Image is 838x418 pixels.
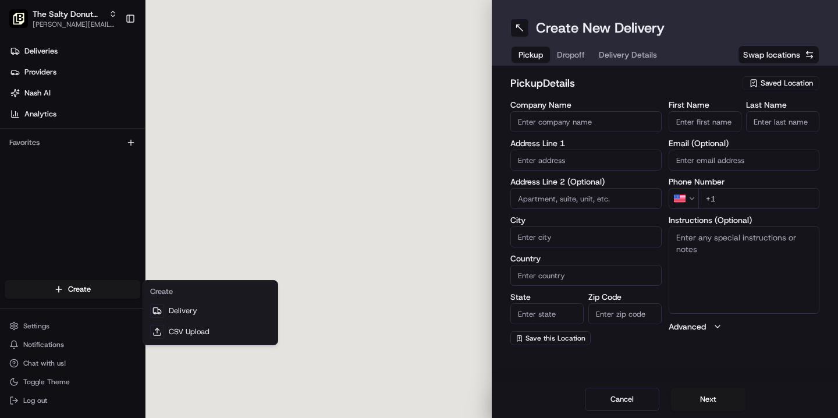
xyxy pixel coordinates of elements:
h1: Create New Delivery [536,19,665,37]
input: Enter last name [746,111,819,132]
span: The Salty Donut ([PERSON_NAME]) [33,8,104,20]
img: 1736555255976-a54dd68f-1ca7-489b-9aae-adbdc363a1c4 [12,111,33,132]
input: Clear [30,75,192,87]
label: City [510,216,662,224]
span: Dropoff [557,49,585,61]
span: Pickup [519,49,543,61]
p: Welcome 👋 [12,47,212,65]
img: The Salty Donut (Tennyson) [9,9,28,28]
div: Start new chat [40,111,191,123]
h2: pickup Details [510,75,736,91]
input: Enter city [510,226,662,247]
span: Swap locations [743,49,800,61]
span: Notifications [23,340,64,349]
a: CSV Upload [145,321,275,342]
label: Zip Code [588,293,662,301]
span: Deliveries [24,46,58,56]
input: Enter country [510,265,662,286]
img: Nash [12,12,35,35]
label: Company Name [510,101,662,109]
span: Create [68,284,91,295]
label: First Name [669,101,742,109]
span: Save this Location [525,334,585,343]
span: Delivery Details [599,49,657,61]
span: Settings [23,321,49,331]
div: We're available if you need us! [40,123,147,132]
span: Knowledge Base [23,169,89,180]
span: Analytics [24,109,56,119]
label: Instructions (Optional) [669,216,820,224]
a: Delivery [145,300,275,321]
input: Enter first name [669,111,742,132]
input: Enter state [510,303,584,324]
input: Enter zip code [588,303,662,324]
input: Enter phone number [698,188,820,209]
input: Enter address [510,150,662,171]
label: Address Line 1 [510,139,662,147]
span: Log out [23,396,47,405]
button: Cancel [585,388,659,411]
span: API Documentation [110,169,187,180]
div: Create [145,283,275,300]
div: 💻 [98,170,108,179]
input: Enter email address [669,150,820,171]
button: Next [671,388,745,411]
span: Chat with us! [23,359,66,368]
input: Enter company name [510,111,662,132]
div: 📗 [12,170,21,179]
label: State [510,293,584,301]
span: [PERSON_NAME][EMAIL_ADDRESS][DOMAIN_NAME] [33,20,117,29]
span: Pylon [116,197,141,206]
label: Address Line 2 (Optional) [510,178,662,186]
button: Start new chat [198,115,212,129]
a: 💻API Documentation [94,164,191,185]
label: Last Name [746,101,819,109]
label: Email (Optional) [669,139,820,147]
input: Apartment, suite, unit, etc. [510,188,662,209]
div: Favorites [5,133,140,152]
span: Saved Location [761,78,813,88]
label: Advanced [669,321,706,332]
label: Country [510,254,662,263]
span: Nash AI [24,88,51,98]
span: Providers [24,67,56,77]
label: Phone Number [669,178,820,186]
a: Powered byPylon [82,197,141,206]
span: Toggle Theme [23,377,70,387]
a: 📗Knowledge Base [7,164,94,185]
